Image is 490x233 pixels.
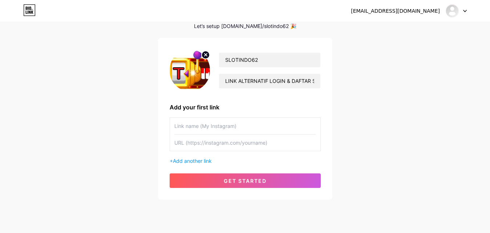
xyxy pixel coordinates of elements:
[219,53,320,67] input: Your name
[224,178,267,184] span: get started
[170,157,321,165] div: +
[173,158,212,164] span: Add another link
[174,118,316,134] input: Link name (My Instagram)
[445,4,459,18] img: slotindo62
[170,103,321,112] div: Add your first link
[158,23,332,29] div: Let’s setup [DOMAIN_NAME]/slotindo62 🎉
[170,49,210,91] img: profile pic
[219,74,320,88] input: bio
[170,173,321,188] button: get started
[351,7,440,15] div: [EMAIL_ADDRESS][DOMAIN_NAME]
[174,134,316,151] input: URL (https://instagram.com/yourname)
